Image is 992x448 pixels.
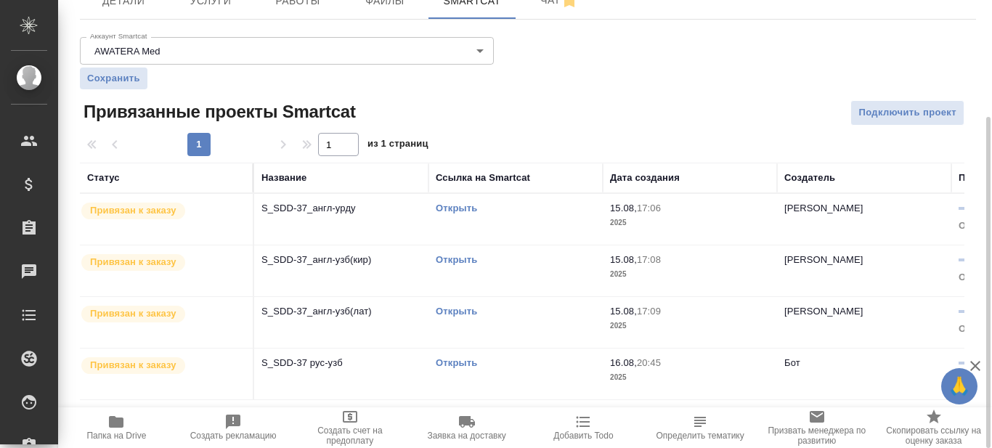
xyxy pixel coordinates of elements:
[610,216,770,230] p: 2025
[58,407,175,448] button: Папка на Drive
[80,37,494,65] div: AWATERA Med
[610,267,770,282] p: 2025
[427,431,505,441] span: Заявка на доставку
[784,203,863,213] p: [PERSON_NAME]
[436,306,477,317] a: Открыть
[86,431,146,441] span: Папка на Drive
[261,356,421,370] p: S_SDD-37 рус-узб
[610,357,637,368] p: 16.08,
[80,68,147,89] button: Сохранить
[610,171,680,185] div: Дата создания
[768,425,867,446] span: Призвать менеджера по развитию
[408,407,525,448] button: Заявка на доставку
[80,100,356,123] span: Привязанные проекты Smartcat
[553,431,613,441] span: Добавить Todo
[884,425,983,446] span: Скопировать ссылку на оценку заказа
[941,368,977,404] button: 🙏
[610,254,637,265] p: 15.08,
[858,105,956,121] span: Подключить проект
[436,357,477,368] a: Открыть
[637,203,661,213] p: 17:06
[610,203,637,213] p: 15.08,
[261,171,306,185] div: Название
[436,203,477,213] a: Открыть
[261,304,421,319] p: S_SDD-37_англ-узб(лат)
[90,306,176,321] p: Привязан к заказу
[610,306,637,317] p: 15.08,
[642,407,759,448] button: Определить тематику
[947,371,972,402] span: 🙏
[190,431,277,441] span: Создать рекламацию
[436,254,477,265] a: Открыть
[292,407,409,448] button: Создать счет на предоплату
[637,306,661,317] p: 17:09
[87,71,140,86] span: Сохранить
[610,319,770,333] p: 2025
[784,306,863,317] p: [PERSON_NAME]
[261,201,421,216] p: S_SDD-37_англ-урду
[784,254,863,265] p: [PERSON_NAME]
[656,431,744,441] span: Определить тематику
[784,357,800,368] p: Бот
[90,358,176,372] p: Привязан к заказу
[525,407,642,448] button: Добавить Todo
[90,203,176,218] p: Привязан к заказу
[610,370,770,385] p: 2025
[759,407,876,448] button: Призвать менеджера по развитию
[301,425,400,446] span: Создать счет на предоплату
[175,407,292,448] button: Создать рекламацию
[875,407,992,448] button: Скопировать ссылку на оценку заказа
[637,254,661,265] p: 17:08
[850,100,964,126] button: Подключить проект
[87,171,120,185] div: Статус
[436,171,530,185] div: Ссылка на Smartcat
[367,135,428,156] span: из 1 страниц
[90,45,165,57] button: AWATERA Med
[637,357,661,368] p: 20:45
[784,171,835,185] div: Создатель
[90,255,176,269] p: Привязан к заказу
[261,253,421,267] p: S_SDD-37_англ-узб(кир)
